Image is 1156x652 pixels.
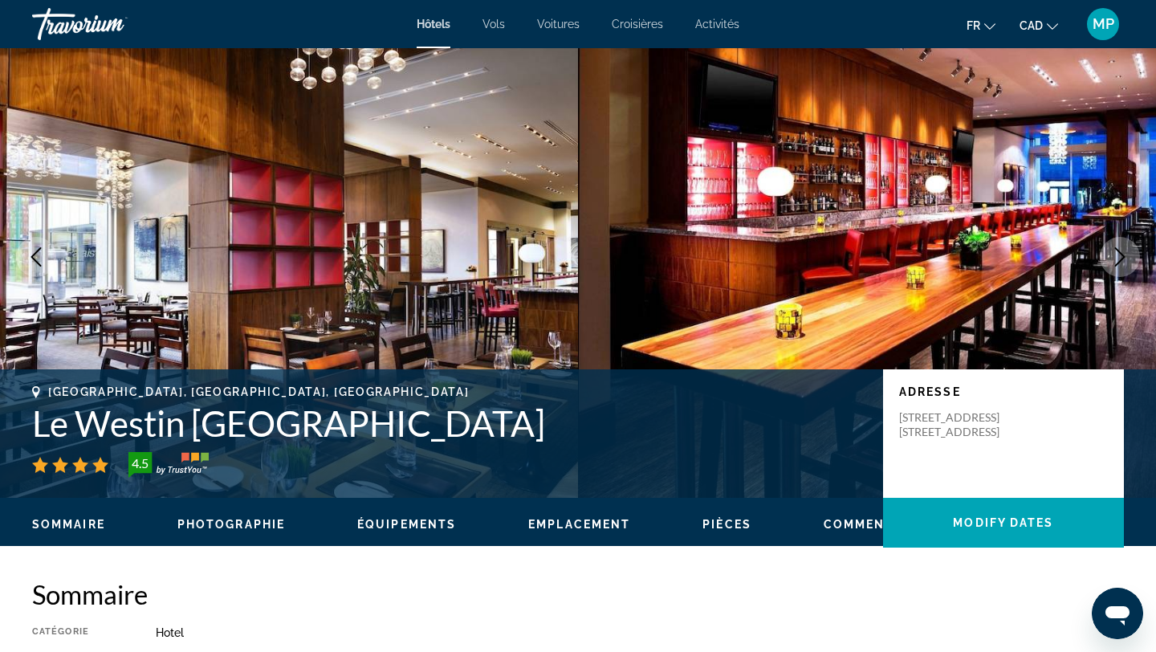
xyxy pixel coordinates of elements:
span: CAD [1020,19,1043,32]
button: Pièces [702,517,751,532]
button: Sommaire [32,517,105,532]
span: Modify Dates [953,516,1053,529]
button: Modify Dates [883,498,1124,548]
div: Hotel [156,626,1124,639]
div: Catégorie [32,626,116,639]
span: Pièces [702,518,751,531]
span: Sommaire [32,518,105,531]
button: Équipements [357,517,456,532]
button: Emplacement [528,517,630,532]
p: Adresse [899,385,1108,398]
img: TrustYou guest rating badge [128,452,209,478]
button: Change currency [1020,14,1058,37]
a: Hôtels [417,18,450,31]
button: User Menu [1082,7,1124,41]
span: [GEOGRAPHIC_DATA], [GEOGRAPHIC_DATA], [GEOGRAPHIC_DATA] [48,385,469,398]
button: Commentaires [824,517,933,532]
p: [STREET_ADDRESS] [STREET_ADDRESS] [899,410,1028,439]
h2: Sommaire [32,578,1124,610]
span: Équipements [357,518,456,531]
a: Travorium [32,3,193,45]
span: MP [1093,16,1114,32]
h1: Le Westin [GEOGRAPHIC_DATA] [32,402,867,444]
span: Photographie [177,518,285,531]
span: fr [967,19,980,32]
button: Next image [1100,237,1140,277]
div: 4.5 [124,454,156,473]
span: Emplacement [528,518,630,531]
button: Photographie [177,517,285,532]
a: Voitures [537,18,580,31]
span: Commentaires [824,518,933,531]
button: Previous image [16,237,56,277]
iframe: Bouton de lancement de la fenêtre de messagerie [1092,588,1143,639]
a: Croisières [612,18,663,31]
button: Change language [967,14,995,37]
a: Activités [695,18,739,31]
a: Vols [482,18,505,31]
